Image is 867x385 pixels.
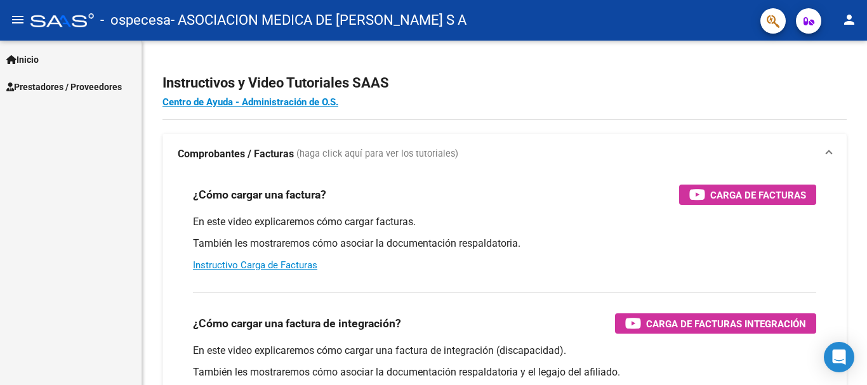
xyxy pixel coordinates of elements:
[842,12,857,27] mat-icon: person
[710,187,806,203] span: Carga de Facturas
[6,80,122,94] span: Prestadores / Proveedores
[178,147,294,161] strong: Comprobantes / Facturas
[679,185,816,205] button: Carga de Facturas
[100,6,171,34] span: - ospecesa
[193,259,317,271] a: Instructivo Carga de Facturas
[615,313,816,334] button: Carga de Facturas Integración
[193,237,816,251] p: También les mostraremos cómo asociar la documentación respaldatoria.
[162,96,338,108] a: Centro de Ayuda - Administración de O.S.
[646,316,806,332] span: Carga de Facturas Integración
[10,12,25,27] mat-icon: menu
[193,365,816,379] p: También les mostraremos cómo asociar la documentación respaldatoria y el legajo del afiliado.
[193,315,401,332] h3: ¿Cómo cargar una factura de integración?
[193,186,326,204] h3: ¿Cómo cargar una factura?
[162,134,847,174] mat-expansion-panel-header: Comprobantes / Facturas (haga click aquí para ver los tutoriales)
[296,147,458,161] span: (haga click aquí para ver los tutoriales)
[824,342,854,372] div: Open Intercom Messenger
[6,53,39,67] span: Inicio
[193,215,816,229] p: En este video explicaremos cómo cargar facturas.
[193,344,816,358] p: En este video explicaremos cómo cargar una factura de integración (discapacidad).
[162,71,847,95] h2: Instructivos y Video Tutoriales SAAS
[171,6,467,34] span: - ASOCIACION MEDICA DE [PERSON_NAME] S A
